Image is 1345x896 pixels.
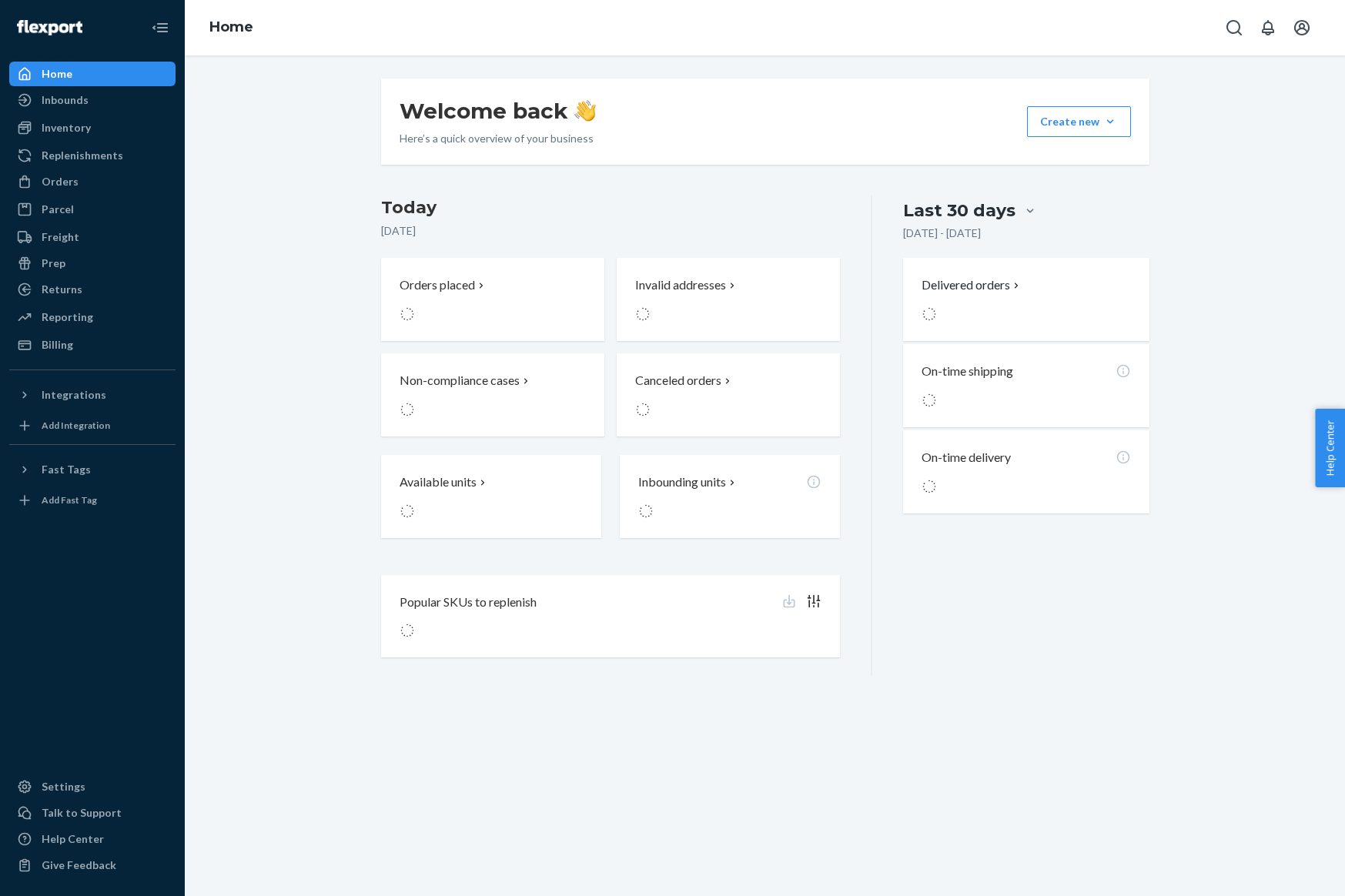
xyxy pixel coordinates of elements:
div: Integrations [42,387,106,403]
a: Add Fast Tag [9,488,176,513]
a: Help Center [9,827,176,851]
div: Freight [42,229,79,245]
button: Available units [381,455,601,538]
div: Help Center [42,831,104,847]
button: Open Search Box [1219,12,1250,43]
div: Prep [42,256,65,271]
a: Orders [9,169,176,194]
button: Canceled orders [617,353,840,436]
p: On-time delivery [922,449,1011,466]
div: Last 30 days [903,199,1015,222]
ol: breadcrumbs [197,5,266,50]
p: Here’s a quick overview of your business [400,131,596,146]
div: Add Integration [42,419,110,432]
p: [DATE] - [DATE] [903,226,981,241]
img: hand-wave emoji [574,100,596,122]
a: Replenishments [9,143,176,168]
p: Popular SKUs to replenish [400,593,537,611]
button: Open notifications [1253,12,1283,43]
a: Inbounds [9,88,176,112]
button: Open account menu [1286,12,1317,43]
button: Inbounding units [620,455,840,538]
div: Orders [42,174,79,189]
p: Available units [400,473,477,491]
a: Prep [9,251,176,276]
button: Talk to Support [9,801,176,825]
button: Orders placed [381,258,604,341]
div: Settings [42,779,85,794]
a: Inventory [9,115,176,140]
div: Fast Tags [42,462,91,477]
button: Create new [1027,106,1131,137]
button: Help Center [1315,409,1345,487]
p: On-time shipping [922,363,1013,380]
a: Freight [9,225,176,249]
button: Fast Tags [9,457,176,482]
button: Delivered orders [922,276,1022,294]
div: Parcel [42,202,74,217]
a: Parcel [9,197,176,222]
a: Billing [9,333,176,357]
div: Returns [42,282,82,297]
p: [DATE] [381,223,841,239]
div: Billing [42,337,73,353]
div: Inbounds [42,92,89,108]
div: Replenishments [42,148,123,163]
div: Home [42,66,72,82]
div: Give Feedback [42,858,116,873]
button: Close Navigation [145,12,176,43]
a: Reporting [9,305,176,329]
a: Returns [9,277,176,302]
a: Home [9,62,176,86]
button: Integrations [9,383,176,407]
div: Add Fast Tag [42,493,97,507]
p: Inbounding units [638,473,726,491]
p: Non-compliance cases [400,372,520,389]
div: Inventory [42,120,91,135]
p: Orders placed [400,276,475,294]
p: Invalid addresses [635,276,726,294]
p: Canceled orders [635,372,721,389]
img: Flexport logo [17,20,82,35]
div: Talk to Support [42,805,122,821]
button: Non-compliance cases [381,353,604,436]
h3: Today [381,196,841,220]
div: Reporting [42,309,93,325]
a: Settings [9,774,176,799]
button: Give Feedback [9,853,176,878]
a: Add Integration [9,413,176,438]
button: Invalid addresses [617,258,840,341]
a: Home [209,18,253,35]
h1: Welcome back [400,97,596,125]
